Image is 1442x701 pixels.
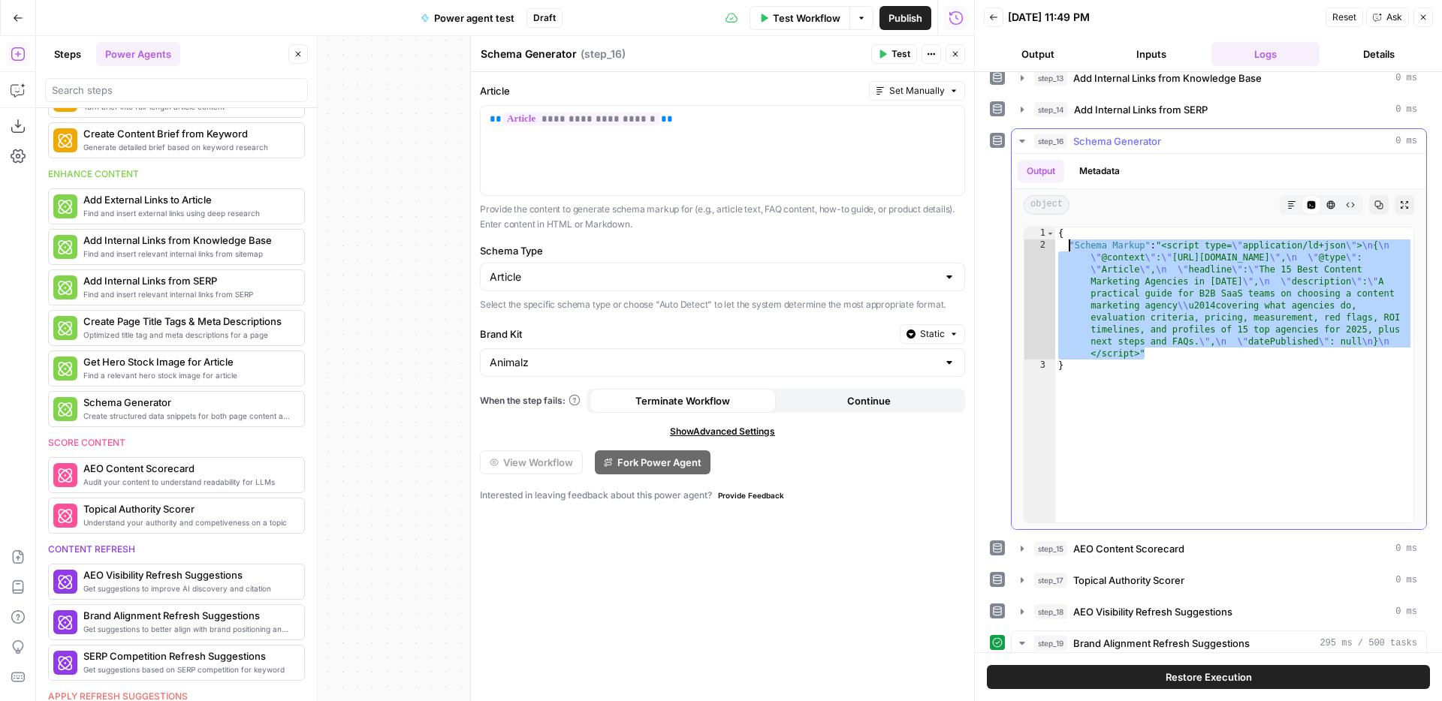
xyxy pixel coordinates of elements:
[48,167,305,181] div: Enhance content
[1166,669,1252,684] span: Restore Execution
[987,665,1430,689] button: Restore Execution
[83,623,292,635] span: Get suggestions to better align with brand positioning and tone
[480,486,965,504] div: Interested in leaving feedback about this power agent?
[434,11,514,26] span: Power agent test
[481,47,577,62] textarea: Schema Generator
[1366,8,1409,27] button: Ask
[83,501,292,516] span: Topical Authority Scorer
[1073,604,1232,619] span: AEO Visibility Refresh Suggestions
[889,84,945,98] span: Set Manually
[888,11,922,26] span: Publish
[1034,71,1067,86] span: step_13
[83,207,292,219] span: Find and insert external links using deep research
[83,126,292,141] span: Create Content Brief from Keyword
[1332,11,1356,24] span: Reset
[1012,600,1426,624] button: 0 ms
[847,393,891,408] span: Continue
[1024,195,1069,215] span: object
[83,369,292,381] span: Find a relevant hero stock image for article
[718,489,784,501] span: Provide Feedback
[83,288,292,300] span: Find and insert relevant internal links from SERP
[635,393,730,408] span: Terminate Workflow
[412,6,523,30] button: Power agent test
[1074,102,1208,117] span: Add Internal Links from SERP
[83,141,292,153] span: Generate detailed brief based on keyword research
[1034,636,1067,651] span: step_19
[712,486,790,504] button: Provide Feedback
[480,202,965,231] p: Provide the content to generate schema markup for (e.g., article text, FAQ content, how-to guide,...
[83,410,292,422] span: Create structured data snippets for both page content and images
[1012,568,1426,592] button: 0 ms
[480,326,894,341] label: Brand Kit
[480,243,965,258] label: Schema Type
[83,329,292,341] span: Optimized title tag and meta descriptions for a page
[595,450,710,474] button: Fork Power Agent
[1073,573,1184,588] span: Topical Authority Scorer
[533,11,556,25] span: Draft
[1024,360,1055,372] div: 3
[83,461,292,476] span: AEO Content Scorecard
[83,233,292,248] span: Add Internal Links from Knowledge Base
[1386,11,1402,24] span: Ask
[984,42,1092,66] button: Output
[1395,103,1417,116] span: 0 ms
[1046,227,1054,239] span: Toggle code folding, rows 1 through 3
[83,354,292,369] span: Get Hero Stock Image for Article
[83,395,292,410] span: Schema Generator
[83,314,292,329] span: Create Page Title Tags & Meta Descriptions
[1034,573,1067,588] span: step_17
[83,608,292,623] span: Brand Alignment Refresh Suggestions
[581,47,626,62] span: ( step_16 )
[1326,42,1434,66] button: Details
[891,47,910,61] span: Test
[1012,66,1426,90] button: 0 ms
[503,455,573,470] span: View Workflow
[96,42,180,66] button: Power Agents
[1073,71,1262,86] span: Add Internal Links from Knowledge Base
[1012,154,1426,529] div: 0 ms
[869,81,965,101] button: Set Manually
[83,516,292,528] span: Understand your authority and competiveness on a topic
[48,436,305,450] div: Score content
[83,582,292,594] span: Get suggestions to improve AI discovery and citation
[490,269,937,284] input: Article
[52,83,301,98] input: Search steps
[83,476,292,488] span: Audit your content to understand readability for LLMs
[670,425,775,438] span: Show Advanced Settings
[1320,636,1417,650] span: 295 ms / 500 tasks
[1024,239,1055,360] div: 2
[1034,134,1067,149] span: step_16
[1070,160,1129,182] button: Metadata
[1395,605,1417,618] span: 0 ms
[1012,537,1426,561] button: 0 ms
[480,450,583,474] button: View Workflow
[1012,631,1426,655] button: 295 ms / 500 tasks
[871,44,917,64] button: Test
[1012,98,1426,122] button: 0 ms
[48,543,305,556] div: Content refresh
[83,248,292,260] span: Find and insert relevant internal links from sitemap
[1395,134,1417,148] span: 0 ms
[480,394,581,408] a: When the step fails:
[1024,227,1055,239] div: 1
[1098,42,1206,66] button: Inputs
[776,389,962,413] button: Continue
[1018,160,1064,182] button: Output
[83,273,292,288] span: Add Internal Links from SERP
[1034,541,1067,556] span: step_15
[1073,541,1184,556] span: AEO Content Scorecard
[617,455,701,470] span: Fork Power Agent
[1073,636,1250,651] span: Brand Alignment Refresh Suggestions
[83,192,292,207] span: Add External Links to Article
[480,297,965,312] p: Select the specific schema type or choose "Auto Detect" to let the system determine the most appr...
[900,324,965,344] button: Static
[83,648,292,663] span: SERP Competition Refresh Suggestions
[1034,604,1067,619] span: step_18
[1395,71,1417,85] span: 0 ms
[1012,129,1426,153] button: 0 ms
[480,83,863,98] label: Article
[773,11,840,26] span: Test Workflow
[1211,42,1320,66] button: Logs
[83,663,292,675] span: Get suggestions based on SERP competition for keyword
